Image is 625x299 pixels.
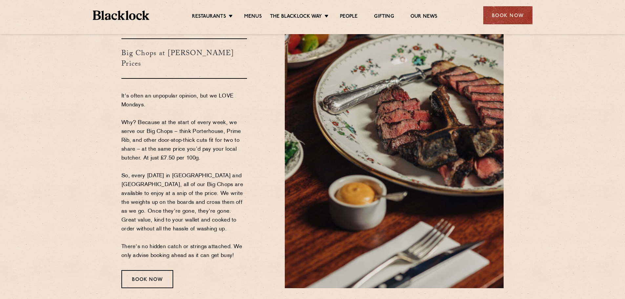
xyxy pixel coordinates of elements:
[374,13,394,21] a: Gifting
[340,13,358,21] a: People
[483,6,532,24] div: Book Now
[121,270,173,288] div: Book Now
[121,38,247,79] h3: Big Chops at [PERSON_NAME] Prices
[93,11,150,20] img: BL_Textured_Logo-footer-cropped.svg
[192,13,226,21] a: Restaurants
[270,13,322,21] a: The Blacklock Way
[121,92,247,260] p: It's often an unpopular opinion, but we LOVE Mondays. Why? Because at the start of every week, we...
[244,13,262,21] a: Menus
[410,13,438,21] a: Our News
